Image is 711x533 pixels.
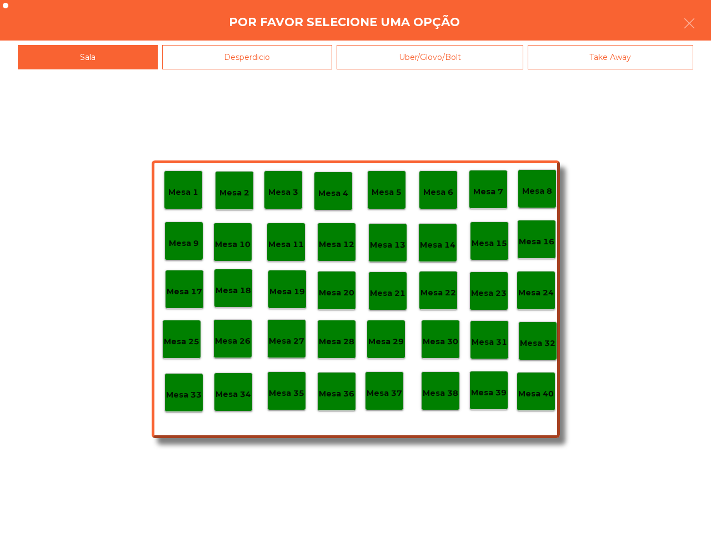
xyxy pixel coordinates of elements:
[268,186,298,199] p: Mesa 3
[370,287,405,300] p: Mesa 21
[18,45,158,70] div: Sala
[420,239,455,252] p: Mesa 14
[216,284,251,297] p: Mesa 18
[519,235,554,248] p: Mesa 16
[518,286,554,299] p: Mesa 24
[268,238,304,251] p: Mesa 11
[420,286,456,299] p: Mesa 22
[319,286,354,299] p: Mesa 20
[423,335,458,348] p: Mesa 30
[473,185,503,198] p: Mesa 7
[370,239,405,252] p: Mesa 13
[423,186,453,199] p: Mesa 6
[166,389,202,401] p: Mesa 33
[372,186,402,199] p: Mesa 5
[162,45,333,70] div: Desperdicio
[215,335,251,348] p: Mesa 26
[269,285,305,298] p: Mesa 19
[471,386,507,399] p: Mesa 39
[318,187,348,200] p: Mesa 4
[528,45,694,70] div: Take Away
[472,237,507,250] p: Mesa 15
[269,335,304,348] p: Mesa 27
[319,388,354,400] p: Mesa 36
[472,336,507,349] p: Mesa 31
[319,335,354,348] p: Mesa 28
[471,287,507,300] p: Mesa 23
[522,185,552,198] p: Mesa 8
[216,388,251,401] p: Mesa 34
[520,337,555,350] p: Mesa 32
[368,335,404,348] p: Mesa 29
[518,388,554,400] p: Mesa 40
[229,14,460,31] h4: Por favor selecione uma opção
[367,387,402,400] p: Mesa 37
[215,238,251,251] p: Mesa 10
[168,186,198,199] p: Mesa 1
[167,285,202,298] p: Mesa 17
[423,387,458,400] p: Mesa 38
[169,237,199,250] p: Mesa 9
[337,45,523,70] div: Uber/Glovo/Bolt
[269,387,304,400] p: Mesa 35
[164,335,199,348] p: Mesa 25
[319,238,354,251] p: Mesa 12
[219,187,249,199] p: Mesa 2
